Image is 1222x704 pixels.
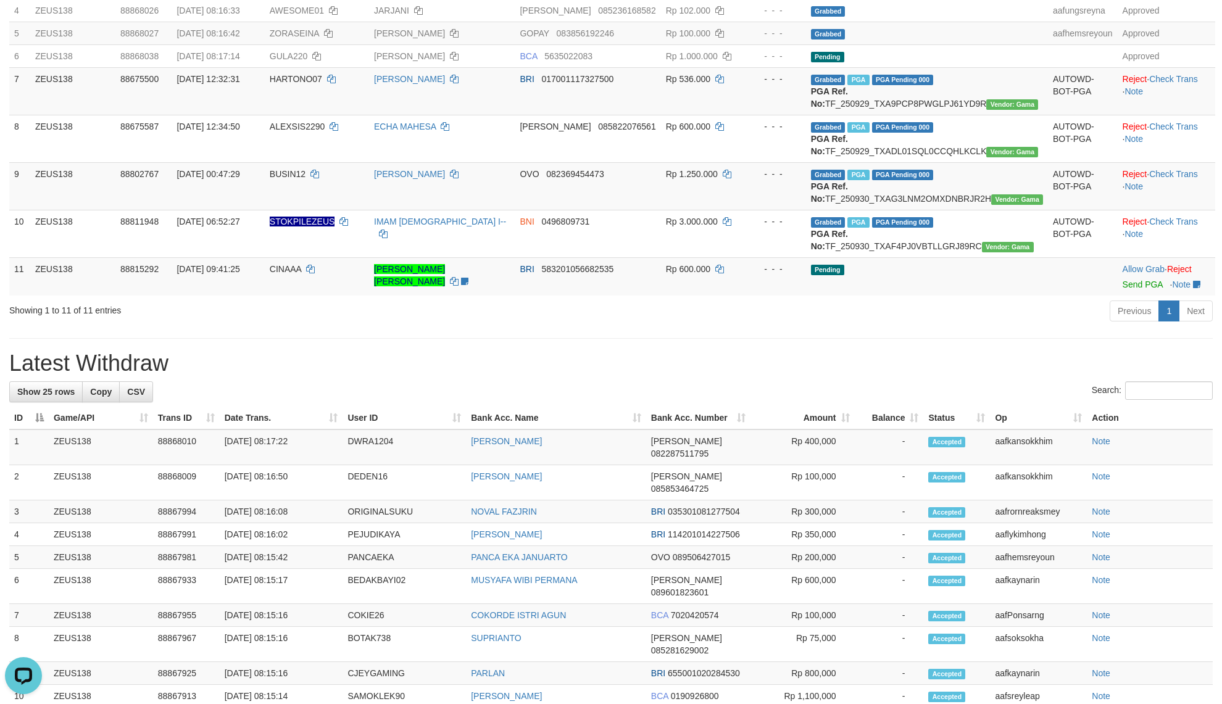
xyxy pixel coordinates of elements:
a: Check Trans [1149,169,1198,179]
span: Copy 083856192246 to clipboard [557,28,614,38]
td: ZEUS138 [30,22,115,44]
a: Note [1124,134,1143,144]
td: Approved [1118,44,1215,67]
span: Grabbed [811,217,846,228]
a: PARLAN [471,668,505,678]
td: [DATE] 08:16:50 [220,465,343,500]
span: Marked by aafpengsreynich [847,122,869,133]
th: User ID: activate to sort column ascending [343,407,466,429]
td: AUTOWD-BOT-PGA [1048,115,1118,162]
b: PGA Ref. No: [811,134,848,156]
a: Show 25 rows [9,381,83,402]
span: [DATE] 00:47:29 [177,169,239,179]
td: · · [1118,115,1215,162]
a: Check Trans [1149,122,1198,131]
span: BCA [520,51,537,61]
td: aafkansokkhim [990,465,1087,500]
span: Marked by aafsreyleap [847,217,869,228]
div: - - - [750,27,800,39]
td: TF_250929_TXADL01SQL0CCQHLKCLK [806,115,1048,162]
span: PGA Pending [872,75,934,85]
span: OVO [520,169,539,179]
a: Note [1092,633,1110,643]
div: - - - [750,215,800,228]
span: Copy 089601823601 to clipboard [651,587,709,597]
a: Note [1092,552,1110,562]
td: 10 [9,210,30,257]
a: Allow Grab [1123,264,1165,274]
a: ECHA MAHESA [374,122,436,131]
td: 7 [9,67,30,115]
a: Reject [1123,169,1147,179]
td: 88867933 [153,569,220,604]
span: Marked by aafsreyleap [847,170,869,180]
span: Grabbed [811,6,846,17]
td: Rp 100,000 [750,604,855,627]
td: Rp 800,000 [750,662,855,685]
span: Pending [811,265,844,275]
td: [DATE] 08:15:16 [220,604,343,627]
td: AUTOWD-BOT-PGA [1048,67,1118,115]
a: MUSYAFA WIBI PERMANA [471,575,577,585]
td: 4 [9,523,49,546]
a: SUPRIANTO [471,633,521,643]
td: DWRA1204 [343,429,466,465]
a: COKORDE ISTRI AGUN [471,610,566,620]
td: [DATE] 08:15:42 [220,546,343,569]
td: ZEUS138 [49,429,153,465]
span: Nama rekening ada tanda titik/strip, harap diedit [270,217,335,226]
span: Copy 085236168582 to clipboard [598,6,655,15]
td: ZEUS138 [49,627,153,662]
span: HARTONO07 [270,74,322,84]
td: Rp 75,000 [750,627,855,662]
td: TF_250930_TXAF4PJ0VBTLLGRJ89RC [806,210,1048,257]
a: CSV [119,381,153,402]
td: [DATE] 08:16:02 [220,523,343,546]
span: Grabbed [811,75,846,85]
span: [PERSON_NAME] [651,575,722,585]
td: aaflykimhong [990,523,1087,546]
b: PGA Ref. No: [811,181,848,204]
span: BRI [651,668,665,678]
td: TF_250930_TXAG3LNM2OMXDNBRJR2H [806,162,1048,210]
a: [PERSON_NAME] [471,471,542,481]
a: [PERSON_NAME] [471,691,542,701]
td: BEDAKBAYI02 [343,569,466,604]
span: [DATE] 06:52:27 [177,217,239,226]
span: AWESOME01 [270,6,324,15]
a: [PERSON_NAME] [471,529,542,539]
td: [DATE] 08:15:16 [220,627,343,662]
a: Copy [82,381,120,402]
span: [DATE] 12:32:31 [177,74,239,84]
span: [PERSON_NAME] [651,436,722,446]
span: [DATE] 09:41:25 [177,264,239,274]
span: [PERSON_NAME] [651,633,722,643]
span: BRI [651,529,665,539]
h1: Latest Withdraw [9,351,1213,376]
b: PGA Ref. No: [811,229,848,251]
td: aafhemsreyoun [1048,22,1118,44]
td: Approved [1118,22,1215,44]
span: GOPAY [520,28,549,38]
td: COKIE26 [343,604,466,627]
span: Accepted [928,669,965,679]
span: Vendor URL: https://trx31.1velocity.biz [986,147,1038,157]
span: 88868026 [120,6,159,15]
button: Open LiveChat chat widget [5,5,42,42]
span: Marked by aaftrukkakada [847,75,869,85]
span: 88802767 [120,169,159,179]
a: 1 [1158,300,1179,321]
span: BNI [520,217,534,226]
th: Op: activate to sort column ascending [990,407,1087,429]
a: [PERSON_NAME] [PERSON_NAME] [374,264,445,286]
span: CSV [127,387,145,397]
span: BRI [520,264,534,274]
td: - [855,662,924,685]
a: Note [1173,280,1191,289]
span: Copy 085853464725 to clipboard [651,484,709,494]
a: Reject [1123,74,1147,84]
td: 3 [9,500,49,523]
span: BUSIN12 [270,169,305,179]
a: Note [1124,229,1143,239]
span: ALEXSIS2290 [270,122,325,131]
